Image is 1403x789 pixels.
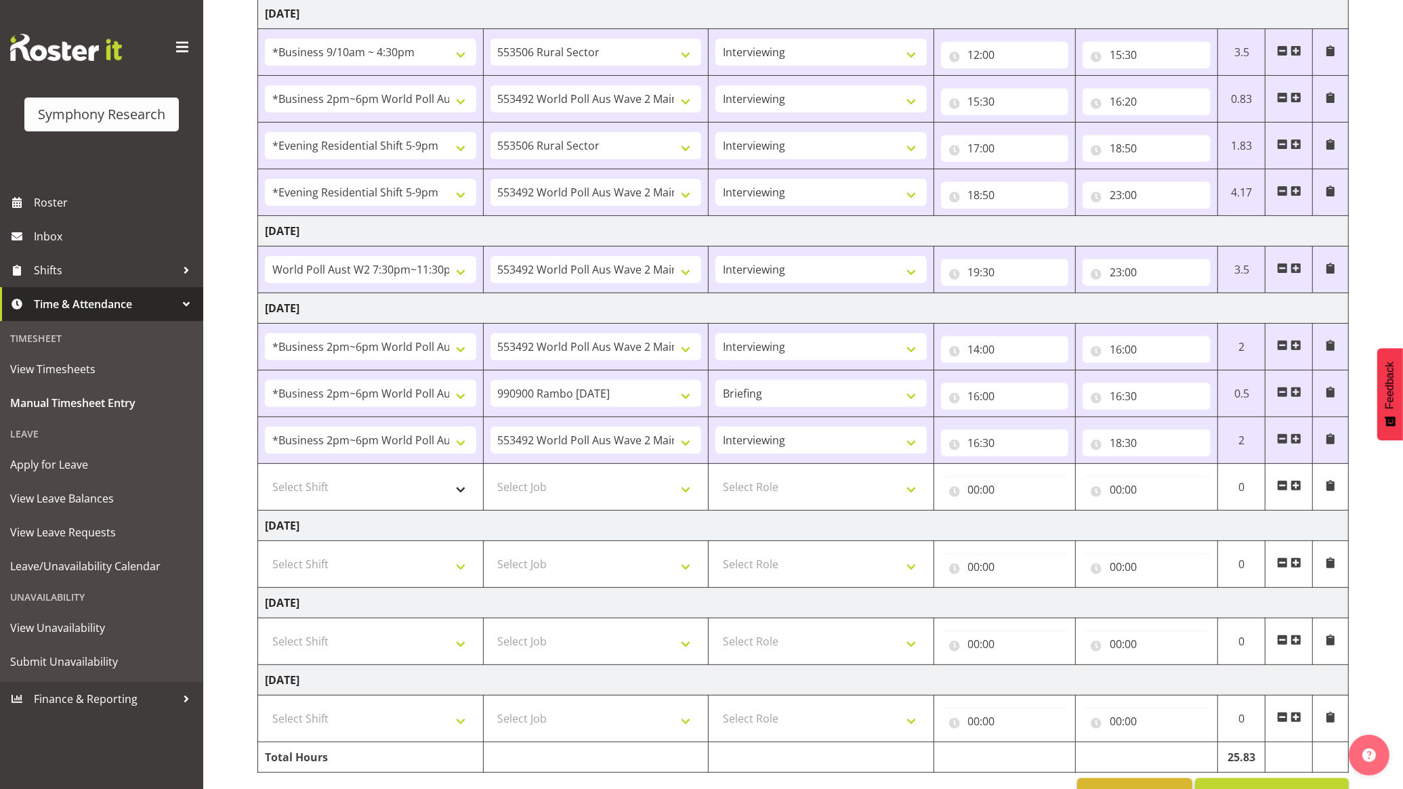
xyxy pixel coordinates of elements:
[3,583,200,611] div: Unavailability
[10,359,193,379] span: View Timesheets
[3,645,200,679] a: Submit Unavailability
[941,41,1069,68] input: Click to select...
[941,88,1069,115] input: Click to select...
[258,511,1349,541] td: [DATE]
[258,216,1349,247] td: [DATE]
[1083,182,1211,209] input: Click to select...
[941,336,1069,363] input: Click to select...
[34,260,176,280] span: Shifts
[941,383,1069,410] input: Click to select...
[258,742,484,773] td: Total Hours
[1218,169,1265,216] td: 4.17
[1218,370,1265,417] td: 0.5
[10,393,193,413] span: Manual Timesheet Entry
[1218,417,1265,464] td: 2
[10,556,193,576] span: Leave/Unavailability Calendar
[34,226,196,247] span: Inbox
[1218,696,1265,742] td: 0
[941,182,1069,209] input: Click to select...
[1218,29,1265,76] td: 3.5
[10,522,193,542] span: View Leave Requests
[1218,464,1265,511] td: 0
[3,482,200,515] a: View Leave Balances
[3,549,200,583] a: Leave/Unavailability Calendar
[941,553,1069,580] input: Click to select...
[3,420,200,448] div: Leave
[1218,123,1265,169] td: 1.83
[34,689,176,709] span: Finance & Reporting
[3,448,200,482] a: Apply for Leave
[941,708,1069,735] input: Click to select...
[941,135,1069,162] input: Click to select...
[1362,748,1376,762] img: help-xxl-2.png
[10,488,193,509] span: View Leave Balances
[3,515,200,549] a: View Leave Requests
[3,352,200,386] a: View Timesheets
[1083,631,1211,658] input: Click to select...
[1083,553,1211,580] input: Click to select...
[1218,742,1265,773] td: 25.83
[1083,476,1211,503] input: Click to select...
[1218,541,1265,588] td: 0
[3,386,200,420] a: Manual Timesheet Entry
[10,454,193,475] span: Apply for Leave
[1083,429,1211,456] input: Click to select...
[1083,88,1211,115] input: Click to select...
[1384,362,1396,409] span: Feedback
[1083,135,1211,162] input: Click to select...
[10,34,122,61] img: Rosterit website logo
[10,618,193,638] span: View Unavailability
[1218,618,1265,665] td: 0
[3,324,200,352] div: Timesheet
[941,476,1069,503] input: Click to select...
[1083,259,1211,286] input: Click to select...
[1218,247,1265,293] td: 3.5
[1377,348,1403,440] button: Feedback - Show survey
[3,611,200,645] a: View Unavailability
[1083,383,1211,410] input: Click to select...
[34,192,196,213] span: Roster
[941,259,1069,286] input: Click to select...
[38,104,165,125] div: Symphony Research
[1218,76,1265,123] td: 0.83
[941,429,1069,456] input: Click to select...
[1218,324,1265,370] td: 2
[1083,336,1211,363] input: Click to select...
[941,631,1069,658] input: Click to select...
[10,652,193,672] span: Submit Unavailability
[258,665,1349,696] td: [DATE]
[1083,41,1211,68] input: Click to select...
[1083,708,1211,735] input: Click to select...
[34,294,176,314] span: Time & Attendance
[258,588,1349,618] td: [DATE]
[258,293,1349,324] td: [DATE]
